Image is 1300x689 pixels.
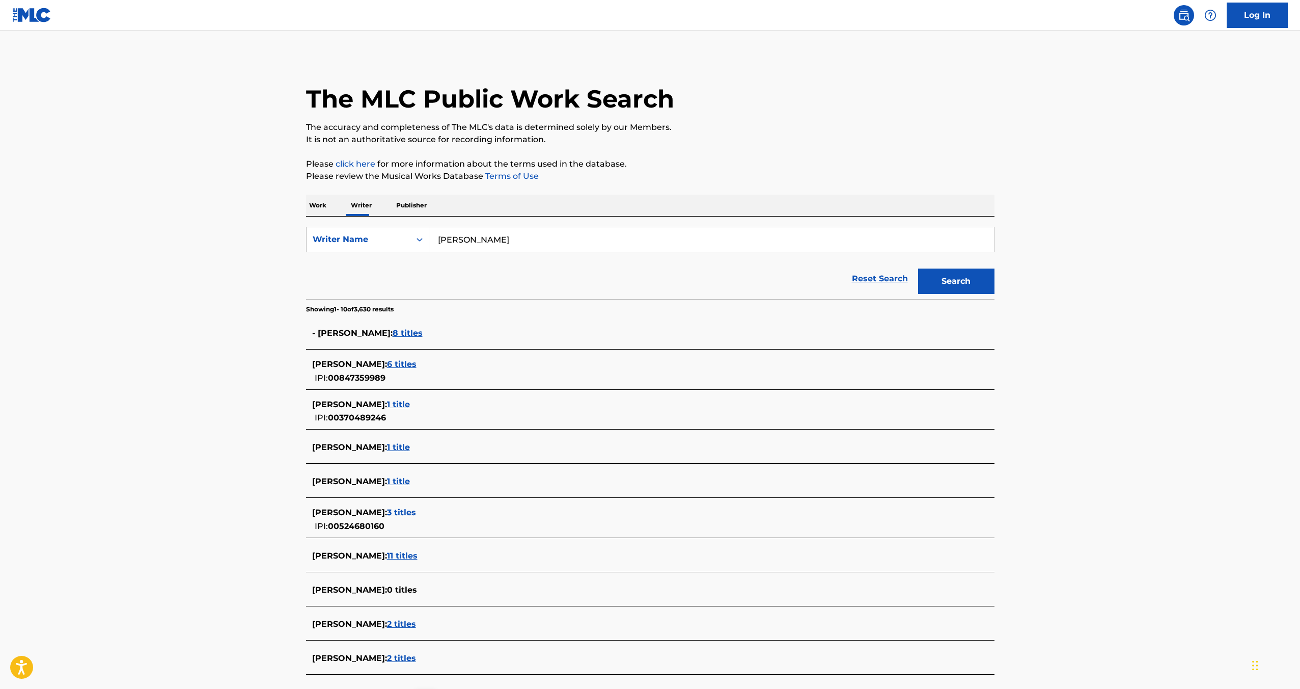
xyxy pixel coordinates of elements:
[306,84,674,114] h1: The MLC Public Work Search
[328,373,385,383] span: 00847359989
[1200,5,1221,25] div: Help
[847,268,913,290] a: Reset Search
[315,373,328,383] span: IPI:
[387,400,410,409] span: 1 title
[312,585,387,595] span: [PERSON_NAME] :
[348,195,375,216] p: Writer
[387,442,410,452] span: 1 title
[1204,9,1216,21] img: help
[306,121,994,134] p: The accuracy and completeness of The MLC's data is determined solely by our Members.
[1249,640,1300,689] iframe: Chat Widget
[387,653,416,663] span: 2 titles
[483,171,539,181] a: Terms of Use
[312,442,387,452] span: [PERSON_NAME] :
[328,413,386,422] span: 00370489246
[315,521,328,531] span: IPI:
[393,195,430,216] p: Publisher
[306,158,994,170] p: Please for more information about the terms used in the database.
[312,359,387,369] span: [PERSON_NAME] :
[387,619,416,629] span: 2 titles
[306,305,394,314] p: Showing 1 - 10 of 3,630 results
[328,521,384,531] span: 00524680160
[306,134,994,146] p: It is not an authoritative source for recording information.
[312,400,387,409] span: [PERSON_NAME] :
[1227,3,1288,28] a: Log In
[1178,9,1190,21] img: search
[306,170,994,182] p: Please review the Musical Works Database
[306,195,329,216] p: Work
[312,476,387,486] span: [PERSON_NAME] :
[315,413,328,422] span: IPI:
[1174,5,1194,25] a: Public Search
[312,551,387,561] span: [PERSON_NAME] :
[312,653,387,663] span: [PERSON_NAME] :
[918,269,994,294] button: Search
[387,551,418,561] span: 11 titles
[306,227,994,299] form: Search Form
[387,359,417,369] span: 6 titles
[387,508,416,517] span: 3 titles
[312,328,393,338] span: - [PERSON_NAME] :
[387,585,417,595] span: 0 titles
[312,619,387,629] span: [PERSON_NAME] :
[336,159,375,169] a: click here
[12,8,51,22] img: MLC Logo
[387,476,410,486] span: 1 title
[312,508,387,517] span: [PERSON_NAME] :
[1252,650,1258,681] div: Drag
[393,328,423,338] span: 8 titles
[313,233,404,246] div: Writer Name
